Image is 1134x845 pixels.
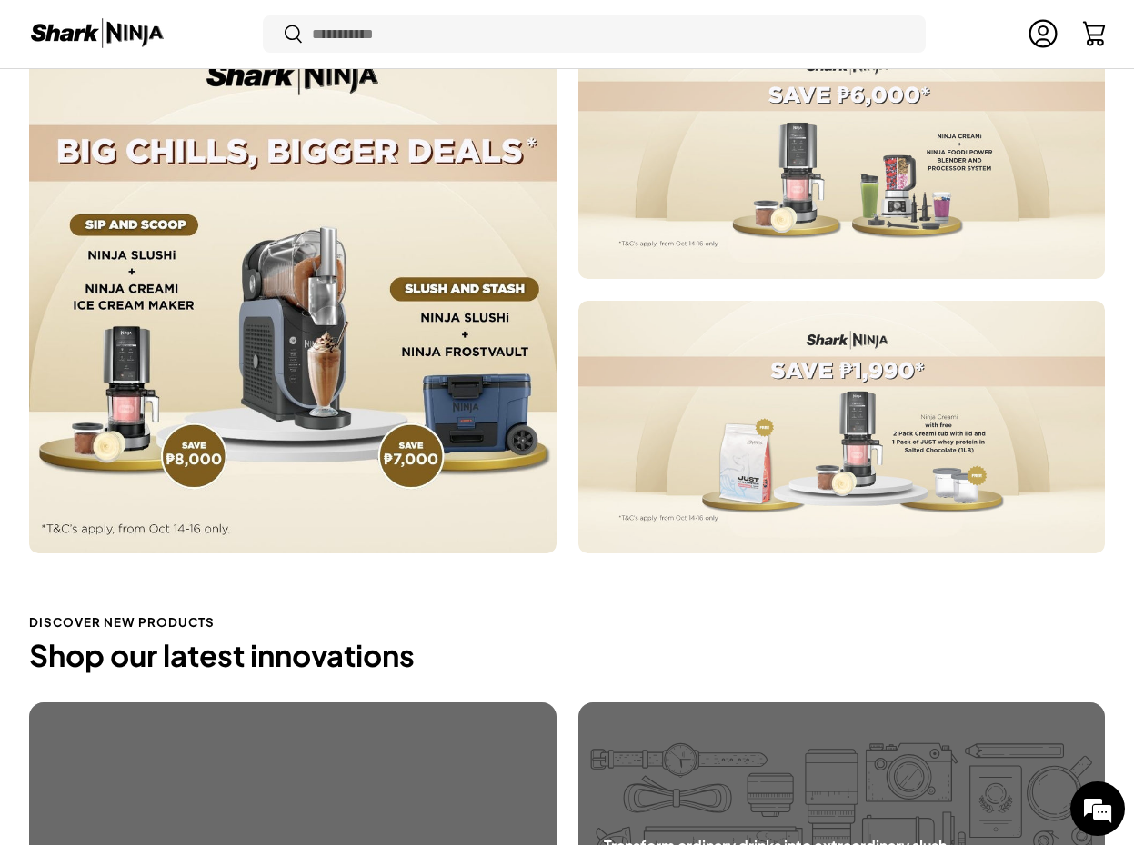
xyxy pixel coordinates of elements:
div: Minimize live chat window [298,9,342,53]
span: Shop our latest innovations [29,636,415,674]
textarea: Type your message and hit 'Enter' [9,496,346,560]
span: We're online! [105,229,251,413]
span: DISCOVER NEW PRODUCTS [29,613,215,631]
div: Chat with us now [95,102,306,125]
img: Shark Ninja Philippines [29,16,166,52]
